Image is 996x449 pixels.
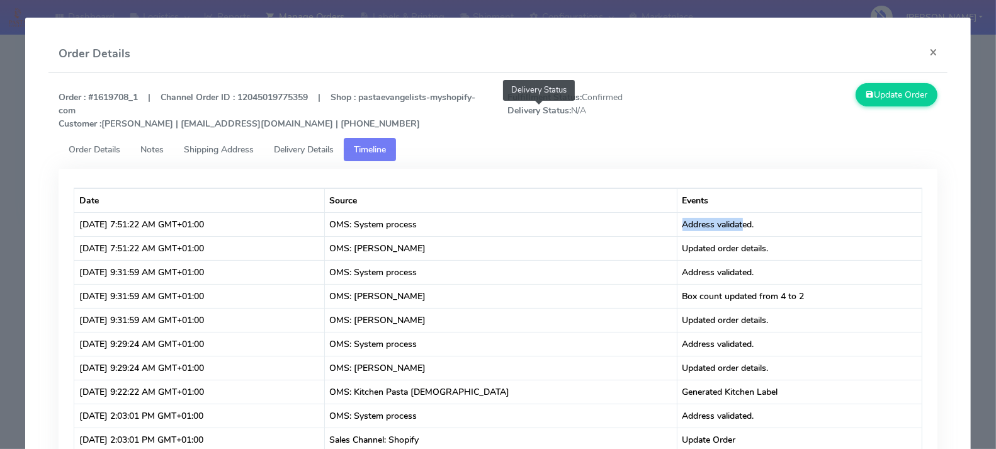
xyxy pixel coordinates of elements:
td: Generated Kitchen Label [677,380,922,404]
td: Box count updated from 4 to 2 [677,284,922,308]
td: Address validated. [677,404,922,428]
td: [DATE] 9:31:59 AM GMT+01:00 [74,308,324,332]
td: OMS: System process [325,332,677,356]
span: Delivery Details [274,144,334,156]
span: Shipping Address [184,144,254,156]
td: [DATE] 9:29:24 AM GMT+01:00 [74,332,324,356]
td: [DATE] 7:51:22 AM GMT+01:00 [74,236,324,260]
th: Events [677,188,922,212]
td: Address validated. [677,260,922,284]
span: Timeline [354,144,386,156]
strong: Fulfillment Status: [507,91,582,103]
td: [DATE] 7:51:22 AM GMT+01:00 [74,212,324,236]
td: OMS: [PERSON_NAME] [325,284,677,308]
th: Source [325,188,677,212]
td: [DATE] 9:31:59 AM GMT+01:00 [74,260,324,284]
ul: Tabs [59,138,937,161]
td: [DATE] 9:29:24 AM GMT+01:00 [74,356,324,380]
button: Close [919,35,948,69]
td: [DATE] 2:03:01 PM GMT+01:00 [74,404,324,428]
strong: Delivery Status: [507,105,571,117]
td: [DATE] 9:22:22 AM GMT+01:00 [74,380,324,404]
span: Order Details [69,144,120,156]
td: OMS: Kitchen Pasta [DEMOGRAPHIC_DATA] [325,380,677,404]
td: OMS: System process [325,260,677,284]
td: Updated order details. [677,236,922,260]
td: OMS: System process [325,404,677,428]
button: Update Order [856,83,937,106]
td: Updated order details. [677,356,922,380]
td: OMS: System process [325,212,677,236]
h4: Order Details [59,45,130,62]
span: Notes [140,144,164,156]
td: OMS: [PERSON_NAME] [325,236,677,260]
th: Date [74,188,324,212]
strong: Customer : [59,118,101,130]
td: [DATE] 9:31:59 AM GMT+01:00 [74,284,324,308]
td: OMS: [PERSON_NAME] [325,356,677,380]
td: OMS: [PERSON_NAME] [325,308,677,332]
td: Address validated. [677,212,922,236]
strong: Order : #1619708_1 | Channel Order ID : 12045019775359 | Shop : pastaevangelists-myshopify-com [P... [59,91,475,130]
td: Address validated. [677,332,922,356]
td: Updated order details. [677,308,922,332]
span: Confirmed N/A [498,91,722,130]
